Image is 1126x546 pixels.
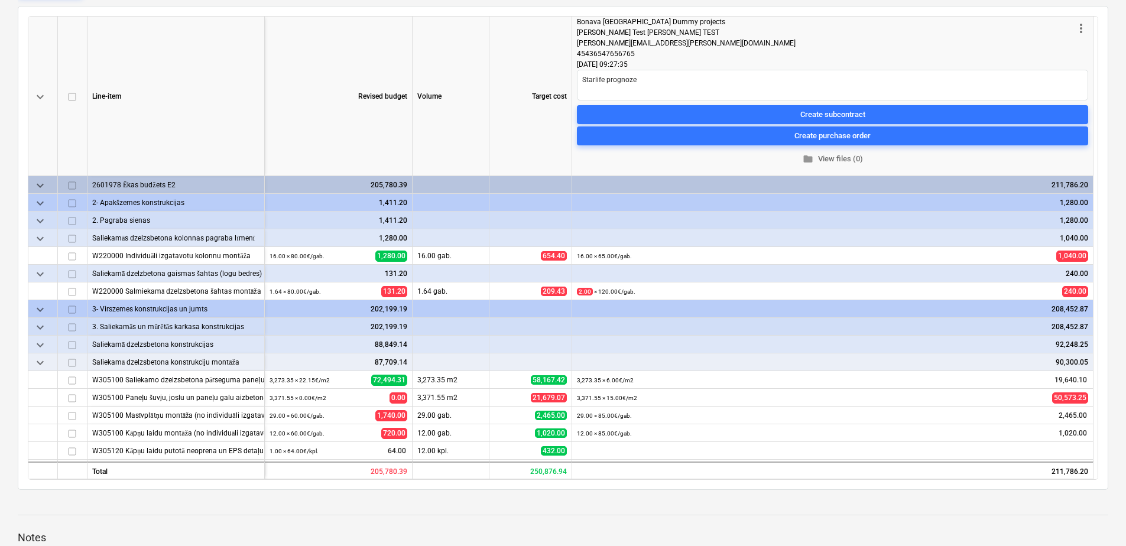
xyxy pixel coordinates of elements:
[92,336,259,353] div: Saliekamā dzelzsbetona konstrukcijas
[577,59,1088,70] div: [DATE] 09:27:35
[265,461,413,479] div: 205,780.39
[577,126,1088,145] button: Create purchase order
[577,377,634,383] small: 3,273.35 × 6.00€ / m2
[270,229,407,247] div: 1,280.00
[577,288,635,295] small: × 120.00€ / gab.
[33,89,47,103] span: keyboard_arrow_down
[270,412,325,419] small: 29.00 × 60.00€ / gab.
[270,430,325,437] small: 12.00 × 60.00€ / gab.
[541,446,567,456] span: 432.00
[92,371,259,388] div: W305100 Saliekamo dzelzsbetona pārseguma paneļu montāža
[541,287,567,296] span: 209.43
[270,176,407,194] div: 205,780.39
[489,17,572,176] div: Target cost
[92,442,259,459] div: W305120 Kāpņu laidu putotā neoprena un EPS detaļu piegāde un montāža objektā
[413,282,489,300] div: 1.64 gab.
[381,427,407,438] span: 720.00
[577,194,1088,212] div: 1,280.00
[577,300,1088,318] div: 208,452.87
[572,461,1093,479] div: 211,786.20
[92,229,259,246] div: Saliekamās dzelzsbetona kolonnas pagraba līmenī
[541,251,567,261] span: 654.40
[577,265,1088,282] div: 240.00
[577,336,1088,353] div: 92,248.25
[270,353,407,371] div: 87,709.14
[270,253,325,259] small: 16.00 × 80.00€ / gab.
[577,318,1088,336] div: 208,452.87
[413,460,489,477] div: 6.00 gab.
[92,424,259,441] div: W305100 Kāpņu laidu montāža (no individuāli izgatavotiem saliekamā dzelzsbetona elementiem)
[535,411,567,420] span: 2,465.00
[270,212,407,229] div: 1,411.20
[1062,285,1088,297] span: 240.00
[92,176,259,193] div: 2601978 Ēkas budžets E2
[577,430,632,437] small: 12.00 × 85.00€ / gab.
[92,353,259,370] div: Saliekamā dzelzsbetona konstrukciju montāža
[413,424,489,442] div: 12.00 gab.
[577,39,796,47] span: [PERSON_NAME][EMAIL_ADDRESS][PERSON_NAME][DOMAIN_NAME]
[577,353,1088,371] div: 90,300.05
[413,17,489,176] div: Volume
[270,318,407,336] div: 202,199.19
[270,265,407,282] div: 131.20
[92,194,259,211] div: 2- Apakšzemes konstrukcijas
[535,428,567,438] span: 1,020.00
[92,265,259,282] div: Saliekamā dzelzbetona gaismas šahtas (logu bedres)
[577,17,1074,27] div: Bonava [GEOGRAPHIC_DATA] Dummy projects
[375,250,407,261] span: 1,280.00
[33,302,47,316] span: keyboard_arrow_down
[577,150,1088,168] button: View files (0)
[92,460,259,477] div: W305100 Kāpņu laukumu montāža (no individuāli izgatavotiem saliekamā dzelzsbetona elementiem)
[270,194,407,212] div: 1,411.20
[390,392,407,403] span: 0.00
[413,371,489,389] div: 3,273.35 m2
[33,320,47,334] span: keyboard_arrow_down
[803,154,813,164] span: folder
[387,446,407,456] span: 64.00
[92,212,259,229] div: 2. Pagraba sienas
[577,105,1088,124] button: Create subcontract
[1057,410,1088,420] span: 2,465.00
[33,266,47,281] span: keyboard_arrow_down
[1074,21,1088,35] span: more_vert
[92,300,259,317] div: 3- Virszemes konstrukcijas un jumts
[531,393,567,402] span: 21,679.07
[1052,392,1088,403] span: 50,573.25
[375,409,407,421] span: 1,740.00
[33,196,47,210] span: keyboard_arrow_down
[577,395,637,401] small: 3,371.55 × 15.00€ / m2
[577,412,632,419] small: 29.00 × 85.00€ / gab.
[577,70,1088,100] textarea: Starlife prognoze
[270,395,326,401] small: 3,371.55 × 0.00€ / m2
[413,407,489,424] div: 29.00 gab.
[33,355,47,369] span: keyboard_arrow_down
[531,375,567,385] span: 58,167.42
[577,253,632,259] small: 16.00 × 65.00€ / gab.
[381,285,407,297] span: 131.20
[577,229,1088,247] div: 1,040.00
[413,389,489,407] div: 3,371.55 m2
[413,247,489,265] div: 16.00 gab.
[1053,375,1088,385] span: 19,640.10
[413,442,489,460] div: 12.00 kpl.
[800,108,865,121] div: Create subcontract
[371,374,407,385] span: 72,494.31
[92,407,259,424] div: W305100 Masīvplātņu montāža (no individuāli izgatavotiem saliekamā dzelzsbetona elementiem)
[577,212,1088,229] div: 1,280.00
[33,178,47,192] span: keyboard_arrow_down
[92,282,259,300] div: W220000 Salmiekamā dzelzsbetona šahtas montāža
[1067,489,1126,546] iframe: Chat Widget
[1056,250,1088,261] span: 1,040.00
[577,176,1088,194] div: 211,786.20
[489,461,572,479] div: 250,876.94
[1057,428,1088,438] span: 1,020.00
[92,389,259,406] div: W305100 Paneļu šuvju, joslu un paneļu galu aizbetonēšana, t.sk.veidņošana, stiegrošana, betonēšan...
[33,337,47,352] span: keyboard_arrow_down
[33,213,47,227] span: keyboard_arrow_down
[270,336,407,353] div: 88,849.14
[270,288,321,295] small: 1.64 × 80.00€ / gab.
[18,531,1108,545] p: Notes
[87,17,265,176] div: Line-item
[577,27,1074,38] div: [PERSON_NAME] Test [PERSON_NAME] TEST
